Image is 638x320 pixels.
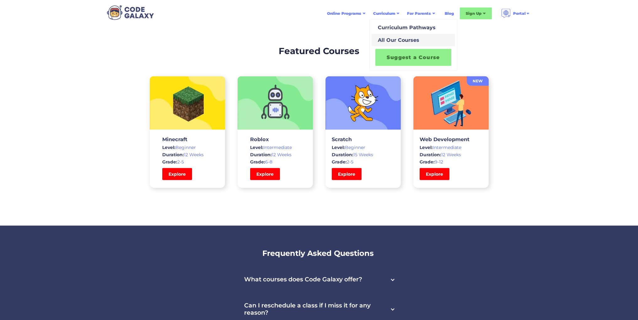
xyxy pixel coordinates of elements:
[375,36,419,44] div: All Our Courses
[403,8,439,19] div: For Parents
[332,152,353,157] span: Duration:
[513,10,526,17] div: Portal
[250,168,280,180] a: Explore
[323,8,369,19] div: Online Programs
[244,302,389,317] h3: Can I reschedule a class if I miss it for any reason?
[375,24,436,31] div: Curriculum Pathways
[162,145,175,150] span: Level:
[250,152,300,158] div: 12 Weeks
[369,19,457,71] nav: Curriculum
[420,159,435,165] span: Grade:
[162,152,184,157] span: Duration:
[162,144,212,151] div: Beginner
[250,145,263,150] span: Level:
[250,136,300,142] h3: Roblox
[279,44,359,58] h2: Featured Courses
[162,136,212,142] h3: Minecraft
[250,159,300,165] div: 6-8
[162,159,212,165] div: 2-5
[441,8,458,19] a: Blog
[369,8,403,19] div: Curriculum
[237,267,401,293] div: What courses does Code Galaxy offer?
[372,21,455,34] a: Curriculum Pathways
[162,152,212,158] div: 12 Weeks
[420,159,482,165] div: 9-12
[264,159,265,165] span: :
[420,144,482,151] div: Intermediate
[250,152,272,157] span: Duration:
[332,144,394,151] div: Beginner
[244,276,362,283] h3: What courses does Code Galaxy offer?
[332,168,362,180] a: Explore
[162,159,177,165] span: Grade:
[332,145,345,150] span: Level:
[420,145,433,150] span: Level:
[327,10,361,17] div: Online Programs
[332,136,394,142] h3: Scratch
[332,152,394,158] div: 15 Weeks
[420,168,449,180] a: Explore
[497,6,534,21] div: Portal
[372,34,455,47] a: All Our Courses
[250,159,264,165] span: Grade
[420,136,482,142] h3: Web Development
[262,248,374,259] h2: Frequently Asked Questions
[250,144,300,151] div: Intermediate
[332,159,347,165] span: Grade:
[460,8,492,19] div: Sign Up
[162,168,192,180] a: Explore
[420,152,482,158] div: 12 Weeks
[373,10,395,17] div: Curriculum
[407,10,431,17] div: For Parents
[375,49,451,66] a: Suggest a Course
[467,76,489,86] a: NEW
[332,159,394,165] div: 2-5
[466,10,481,17] div: Sign Up
[420,152,441,157] span: Duration:
[467,78,489,84] div: NEW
